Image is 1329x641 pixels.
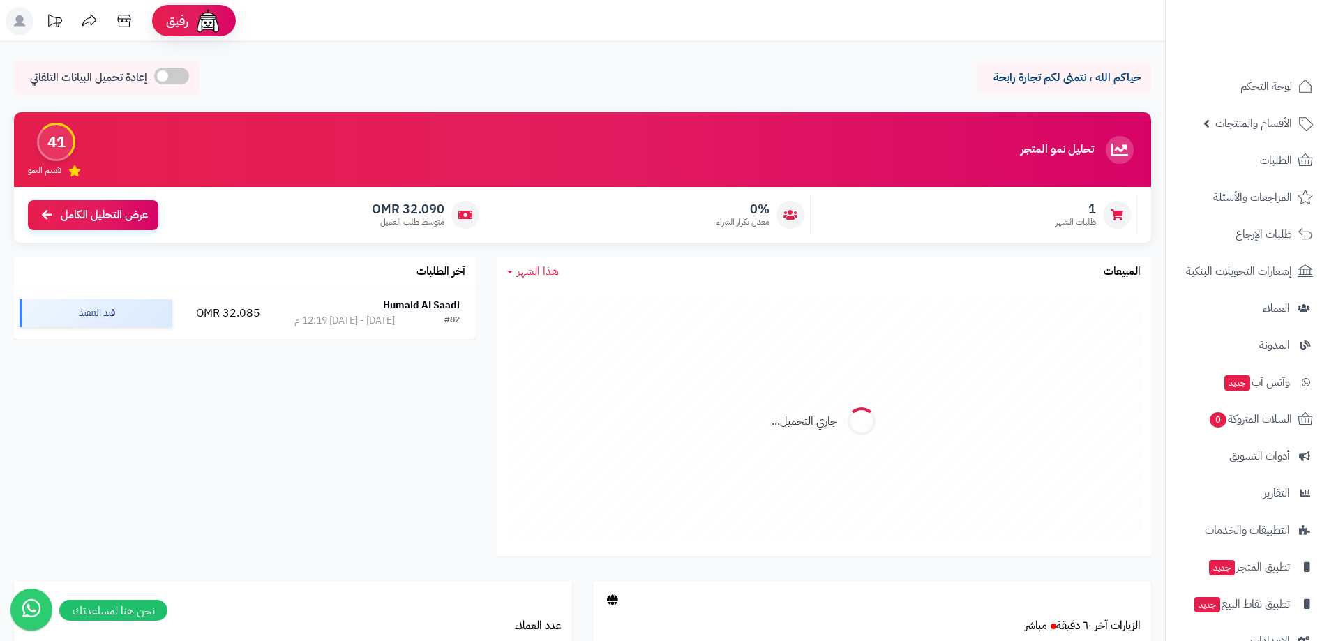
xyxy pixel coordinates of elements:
a: هذا الشهر [507,264,559,280]
span: جديد [1209,560,1235,575]
a: عدد العملاء [515,617,562,634]
a: أدوات التسويق [1174,439,1321,473]
span: متوسط طلب العميل [372,216,444,228]
a: لوحة التحكم [1174,70,1321,103]
a: التطبيقات والخدمات [1174,513,1321,547]
span: جديد [1194,597,1220,612]
span: معدل تكرار الشراء [716,216,769,228]
div: قيد التنفيذ [20,299,172,327]
a: الطلبات [1174,144,1321,177]
div: جاري التحميل... [772,414,837,430]
span: الأقسام والمنتجات [1215,114,1292,133]
div: #82 [444,314,460,328]
span: 1 [1056,202,1096,217]
span: أدوات التسويق [1229,446,1290,466]
span: وآتس آب [1223,372,1290,392]
h3: المبيعات [1104,266,1141,278]
a: المراجعات والأسئلة [1174,181,1321,214]
p: حياكم الله ، نتمنى لكم تجارة رابحة [987,70,1141,86]
span: لوحة التحكم [1240,77,1292,96]
span: السلات المتروكة [1208,409,1292,429]
div: [DATE] - [DATE] 12:19 م [294,314,395,328]
a: العملاء [1174,292,1321,325]
span: التقارير [1263,483,1290,503]
a: إشعارات التحويلات البنكية [1174,255,1321,288]
span: رفيق [166,13,188,29]
a: عرض التحليل الكامل [28,200,158,230]
a: طلبات الإرجاع [1174,218,1321,251]
a: المدونة [1174,329,1321,362]
span: تطبيق نقاط البيع [1193,594,1290,614]
span: جديد [1224,375,1250,391]
span: 0% [716,202,769,217]
img: logo-2.png [1234,35,1316,64]
strong: Humaid ALSaadi [383,298,460,312]
a: وآتس آبجديد [1174,365,1321,399]
small: مباشر [1025,617,1047,634]
span: طلبات الشهر [1056,216,1096,228]
span: 0 [1210,412,1226,428]
a: الزيارات آخر ٦٠ دقيقةمباشر [1025,617,1141,634]
span: 32.090 OMR [372,202,444,217]
span: التطبيقات والخدمات [1205,520,1290,540]
h3: تحليل نمو المتجر [1021,144,1094,156]
span: الطلبات [1260,151,1292,170]
span: طلبات الإرجاع [1236,225,1292,244]
a: السلات المتروكة0 [1174,402,1321,436]
span: إعادة تحميل البيانات التلقائي [30,70,147,86]
a: التقارير [1174,476,1321,510]
span: هذا الشهر [517,263,559,280]
a: تحديثات المنصة [37,7,72,38]
span: تطبيق المتجر [1208,557,1290,577]
span: عرض التحليل الكامل [61,207,148,223]
h3: آخر الطلبات [416,266,465,278]
a: تطبيق نقاط البيعجديد [1174,587,1321,621]
span: العملاء [1263,299,1290,318]
a: تطبيق المتجرجديد [1174,550,1321,584]
span: إشعارات التحويلات البنكية [1186,262,1292,281]
span: المراجعات والأسئلة [1213,188,1292,207]
span: تقييم النمو [28,165,61,176]
td: 32.085 OMR [178,287,278,339]
img: ai-face.png [194,7,222,35]
span: المدونة [1259,335,1290,355]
